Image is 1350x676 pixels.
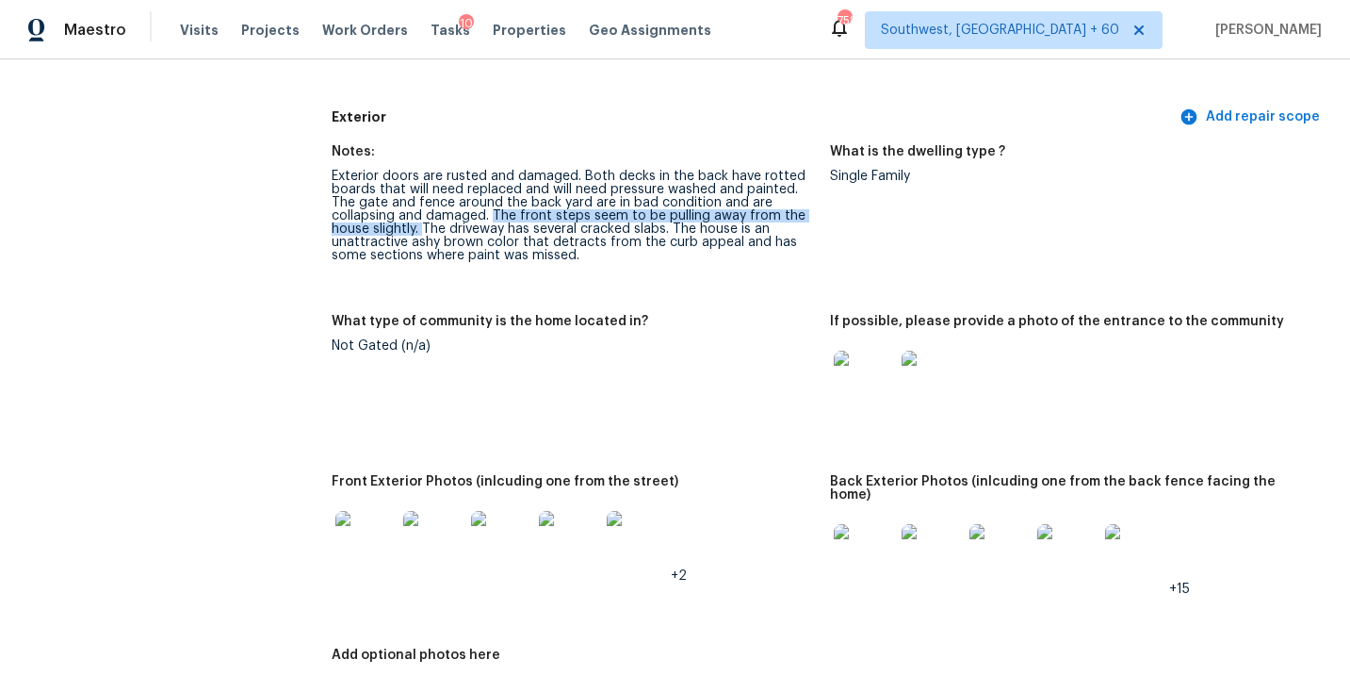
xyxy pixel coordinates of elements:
span: Southwest, [GEOGRAPHIC_DATA] + 60 [881,21,1119,40]
h5: Back Exterior Photos (inlcuding one from the back fence facing the home) [830,475,1312,502]
h5: Front Exterior Photos (inlcuding one from the street) [332,475,678,488]
span: Work Orders [322,21,408,40]
h5: Notes: [332,145,375,158]
h5: If possible, please provide a photo of the entrance to the community [830,315,1284,328]
button: Add repair scope [1176,100,1327,135]
span: +15 [1169,583,1190,596]
div: 758 [838,11,851,30]
span: [PERSON_NAME] [1208,21,1322,40]
h5: Add optional photos here [332,649,500,662]
span: Visits [180,21,219,40]
div: 10 [459,14,474,33]
span: Properties [493,21,566,40]
span: +2 [671,569,687,583]
h5: What type of community is the home located in? [332,315,648,328]
span: Maestro [64,21,126,40]
div: Exterior doors are rusted and damaged. Both decks in the back have rotted boards that will need r... [332,170,814,262]
div: Not Gated (n/a) [332,339,814,353]
span: Add repair scope [1183,106,1320,129]
span: Projects [241,21,300,40]
h5: Exterior [332,107,1176,127]
div: Single Family [830,170,1312,183]
span: Geo Assignments [589,21,711,40]
span: Tasks [431,24,470,37]
h5: What is the dwelling type ? [830,145,1005,158]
